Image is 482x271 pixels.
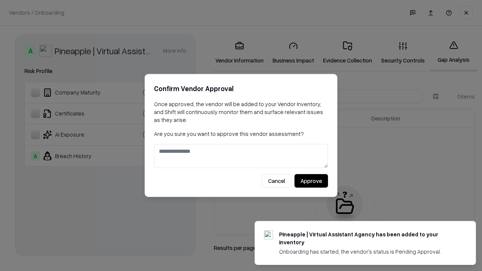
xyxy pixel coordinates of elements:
[264,230,273,239] img: trypineapple.com
[279,248,458,256] div: Onboarding has started, the vendor's status is Pending Approval.
[154,130,328,138] p: Are you sure you want to approve this vendor assessment?
[279,230,458,246] div: Pineapple | Virtual Assistant Agency has been added to your inventory
[262,174,291,188] button: Cancel
[154,100,328,124] p: Once approved, the vendor will be added to your Vendor Inventory, and Shift will continuously mon...
[294,174,328,188] button: Approve
[154,83,328,94] h2: Confirm Vendor Approval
